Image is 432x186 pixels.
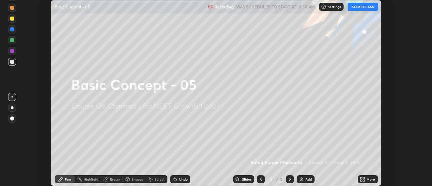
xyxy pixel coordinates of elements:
div: More [367,178,375,181]
p: Settings [328,5,341,8]
div: 2 [279,176,283,182]
p: Basic Concept - 05 [55,4,90,9]
img: recording.375f2c34.svg [208,4,213,9]
div: Select [155,178,165,181]
div: 2 [268,177,274,181]
button: START CLASS [348,3,378,11]
img: add-slide-button [299,177,304,182]
p: Recording [215,4,234,9]
div: Eraser [110,178,120,181]
div: Highlight [84,178,99,181]
img: class-settings-icons [321,4,326,9]
div: / [276,177,278,181]
div: Undo [179,178,188,181]
div: Shapes [132,178,143,181]
div: Pen [65,178,71,181]
h5: WAS SCHEDULED TO START AT 10:50 AM [236,4,315,10]
div: Slides [242,178,251,181]
div: Add [305,178,312,181]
